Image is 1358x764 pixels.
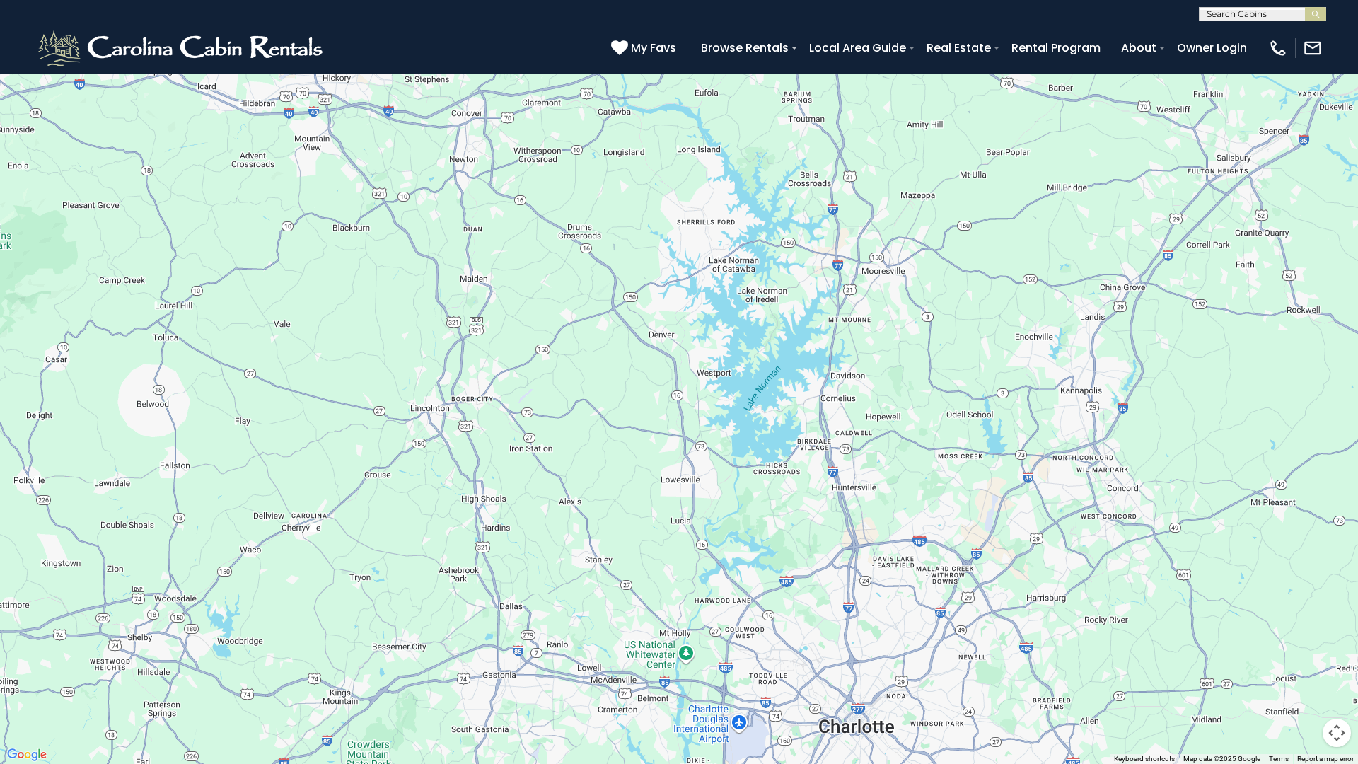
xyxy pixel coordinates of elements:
[1303,38,1323,58] img: mail-regular-white.png
[1268,38,1288,58] img: phone-regular-white.png
[694,35,796,60] a: Browse Rentals
[1114,35,1163,60] a: About
[802,35,913,60] a: Local Area Guide
[611,39,680,57] a: My Favs
[35,27,329,69] img: White-1-2.png
[631,39,676,57] span: My Favs
[1170,35,1254,60] a: Owner Login
[919,35,998,60] a: Real Estate
[1004,35,1108,60] a: Rental Program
